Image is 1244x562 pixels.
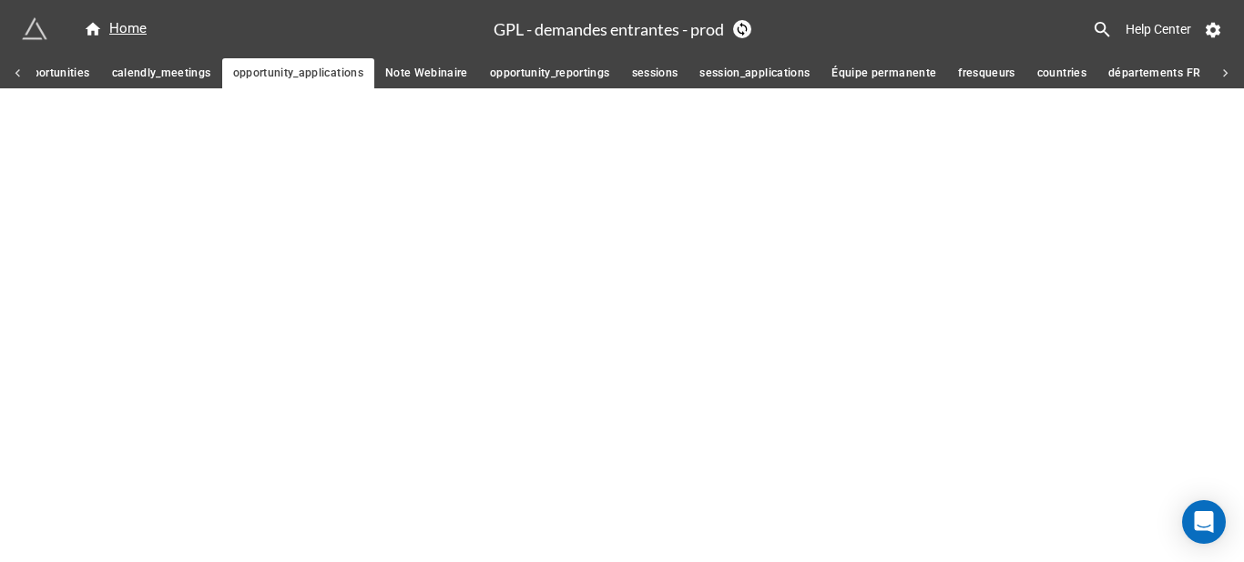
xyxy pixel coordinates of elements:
[958,64,1015,83] span: fresqueurs
[1182,500,1226,544] div: Open Intercom Messenger
[1037,64,1086,83] span: countries
[1113,13,1204,46] a: Help Center
[1108,64,1200,83] span: départements FR
[73,18,158,40] a: Home
[84,18,147,40] div: Home
[19,64,90,83] span: opportunities
[699,64,810,83] span: session_applications
[831,64,936,83] span: Équipe permanente
[733,20,751,38] a: Sync Base Structure
[490,64,610,83] span: opportunity_reportings
[233,64,363,83] span: opportunity_applications
[112,64,211,83] span: calendly_meetings
[22,16,47,42] img: miniextensions-icon.73ae0678.png
[632,64,678,83] span: sessions
[8,58,1179,88] div: scrollable auto tabs example
[385,64,468,83] span: Note Webinaire
[494,21,724,37] h3: GPL - demandes entrantes - prod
